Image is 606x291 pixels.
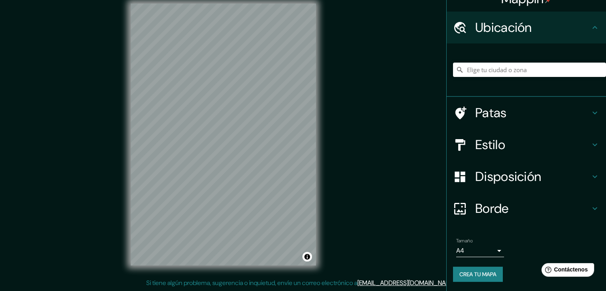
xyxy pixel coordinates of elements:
button: Crea tu mapa [453,267,503,282]
div: Disposición [447,161,606,193]
font: A4 [456,246,464,255]
div: Borde [447,193,606,224]
font: Borde [475,200,509,217]
font: Ubicación [475,19,532,36]
div: Estilo [447,129,606,161]
font: Crea tu mapa [459,271,496,278]
font: Tamaño [456,238,473,244]
div: A4 [456,244,504,257]
font: Si tiene algún problema, sugerencia o inquietud, envíe un correo electrónico a [146,279,357,287]
div: Ubicación [447,12,606,43]
font: Patas [475,104,507,121]
div: Patas [447,97,606,129]
font: Disposición [475,168,541,185]
iframe: Lanzador de widgets de ayuda [535,260,597,282]
a: [EMAIL_ADDRESS][DOMAIN_NAME] [357,279,456,287]
input: Elige tu ciudad o zona [453,63,606,77]
canvas: Mapa [131,4,316,265]
font: Estilo [475,136,505,153]
button: Activar o desactivar atribución [302,252,312,262]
